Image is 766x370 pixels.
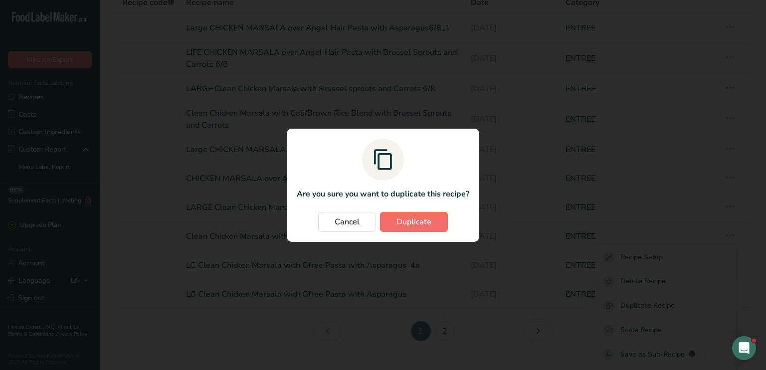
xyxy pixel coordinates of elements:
span: Duplicate [396,216,431,228]
span: Cancel [335,216,360,228]
p: Are you sure you want to duplicate this recipe? [297,188,469,200]
iframe: Intercom live chat [732,336,756,360]
button: Cancel [318,212,376,232]
button: Duplicate [380,212,448,232]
